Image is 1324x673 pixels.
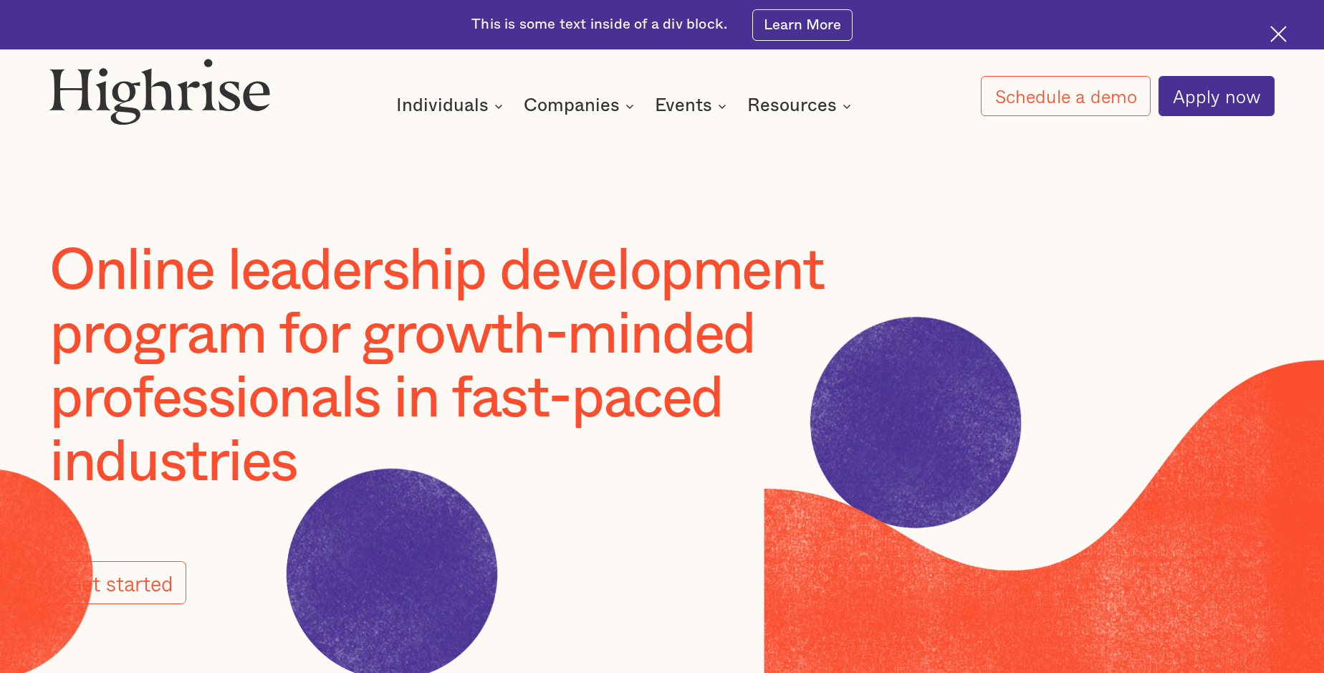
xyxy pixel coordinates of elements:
[471,15,727,34] div: This is some text inside of a div block.
[524,97,638,115] div: Companies
[747,97,855,115] div: Resources
[524,97,620,115] div: Companies
[396,97,489,115] div: Individuals
[49,240,943,495] h1: Online leadership development program for growth-minded professionals in fast-paced industries
[49,58,271,125] img: Highrise logo
[747,97,837,115] div: Resources
[1270,26,1287,42] img: Cross icon
[981,76,1150,116] a: Schedule a demo
[752,9,853,41] a: Learn More
[396,97,507,115] div: Individuals
[655,97,712,115] div: Events
[49,561,186,604] a: Get started
[655,97,731,115] div: Events
[1158,76,1274,116] a: Apply now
